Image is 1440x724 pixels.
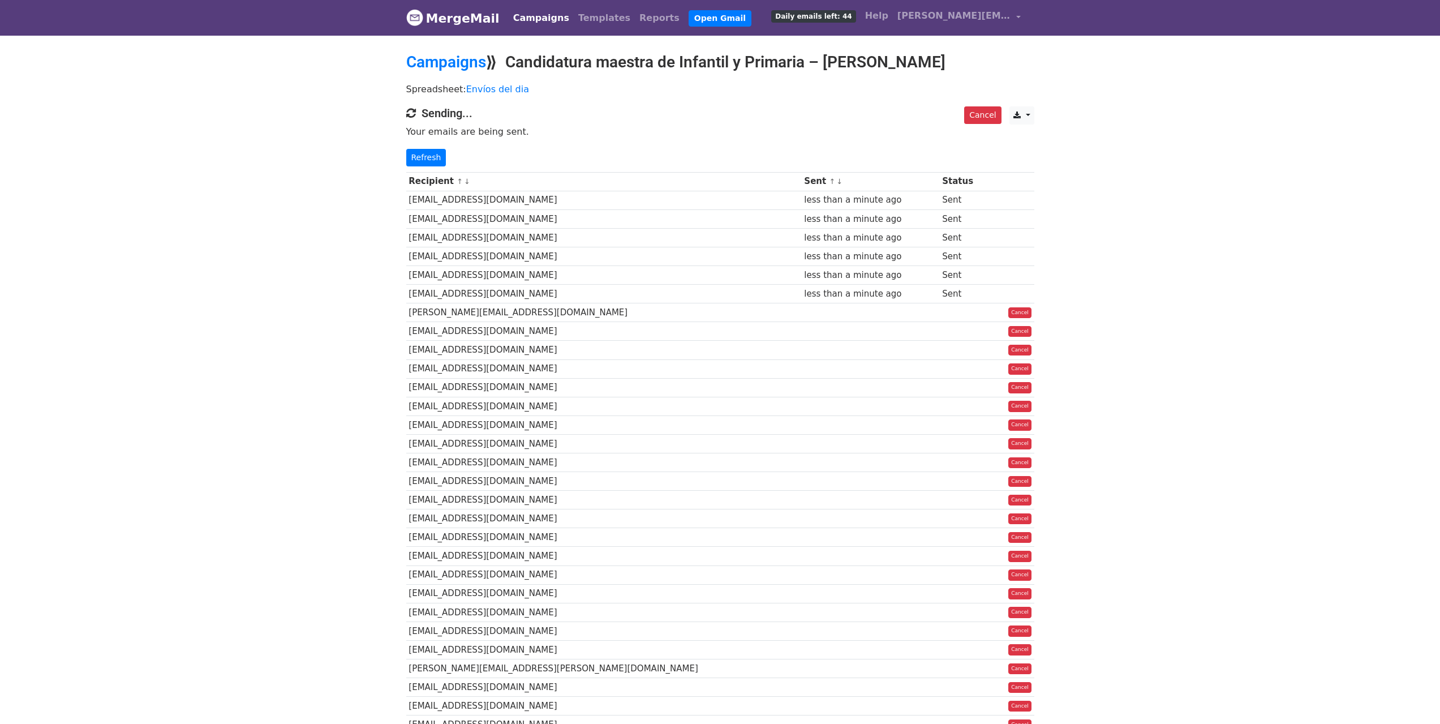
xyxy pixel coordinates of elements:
a: Cancel [1008,382,1031,393]
a: Cancel [1008,326,1031,337]
td: [EMAIL_ADDRESS][DOMAIN_NAME] [406,472,802,491]
td: [EMAIL_ADDRESS][DOMAIN_NAME] [406,491,802,509]
a: Cancel [1008,345,1031,356]
td: Sent [939,266,988,285]
td: [EMAIL_ADDRESS][DOMAIN_NAME] [406,209,802,228]
td: Sent [939,228,988,247]
div: less than a minute ago [804,288,936,301]
a: Cancel [1008,457,1031,469]
a: Cancel [1008,476,1031,487]
img: MergeMail logo [406,9,423,26]
a: Daily emails left: 44 [767,5,860,27]
a: Cancel [1008,551,1031,562]
td: [EMAIL_ADDRESS][DOMAIN_NAME] [406,509,802,528]
a: ↓ [464,177,470,186]
a: Campaigns [509,7,574,29]
td: [EMAIL_ADDRESS][DOMAIN_NAME] [406,434,802,453]
td: [EMAIL_ADDRESS][DOMAIN_NAME] [406,359,802,378]
a: Cancel [1008,663,1031,675]
span: [PERSON_NAME][EMAIL_ADDRESS][PERSON_NAME][DOMAIN_NAME] [897,9,1011,23]
a: Cancel [964,106,1001,124]
th: Sent [802,172,940,191]
a: Cancel [1008,701,1031,712]
a: ↑ [457,177,463,186]
div: less than a minute ago [804,232,936,245]
div: less than a minute ago [804,213,936,226]
td: Sent [939,209,988,228]
td: [EMAIL_ADDRESS][DOMAIN_NAME] [406,266,802,285]
a: Cancel [1008,682,1031,693]
th: Recipient [406,172,802,191]
td: [EMAIL_ADDRESS][DOMAIN_NAME] [406,247,802,265]
td: [EMAIL_ADDRESS][DOMAIN_NAME] [406,341,802,359]
td: [EMAIL_ADDRESS][DOMAIN_NAME] [406,697,802,716]
a: Cancel [1008,607,1031,618]
td: Sent [939,191,988,209]
a: ↓ [836,177,842,186]
a: Cancel [1008,532,1031,543]
div: less than a minute ago [804,269,936,282]
td: [PERSON_NAME][EMAIL_ADDRESS][PERSON_NAME][DOMAIN_NAME] [406,659,802,678]
td: [EMAIL_ADDRESS][DOMAIN_NAME] [406,228,802,247]
td: [EMAIL_ADDRESS][DOMAIN_NAME] [406,285,802,303]
a: Reports [635,7,684,29]
a: Cancel [1008,644,1031,656]
a: Cancel [1008,569,1031,581]
p: Your emails are being sent. [406,126,1034,138]
a: Help [861,5,893,27]
a: Cancel [1008,438,1031,449]
td: [EMAIL_ADDRESS][DOMAIN_NAME] [406,453,802,472]
td: [EMAIL_ADDRESS][DOMAIN_NAME] [406,622,802,640]
a: MergeMail [406,6,500,30]
td: [EMAIL_ADDRESS][DOMAIN_NAME] [406,322,802,341]
p: Spreadsheet: [406,83,1034,95]
a: Cancel [1008,419,1031,431]
a: ↑ [829,177,835,186]
td: [EMAIL_ADDRESS][DOMAIN_NAME] [406,678,802,697]
a: Cancel [1008,513,1031,525]
th: Status [939,172,988,191]
td: [EMAIL_ADDRESS][DOMAIN_NAME] [406,566,802,584]
a: Refresh [406,149,446,166]
a: Cancel [1008,588,1031,599]
td: [EMAIL_ADDRESS][DOMAIN_NAME] [406,397,802,415]
td: [EMAIL_ADDRESS][DOMAIN_NAME] [406,584,802,603]
td: [EMAIL_ADDRESS][DOMAIN_NAME] [406,640,802,659]
span: Daily emails left: 44 [771,10,856,23]
td: [EMAIL_ADDRESS][DOMAIN_NAME] [406,603,802,622]
td: [EMAIL_ADDRESS][DOMAIN_NAME] [406,547,802,566]
td: Sent [939,285,988,303]
a: Cancel [1008,626,1031,637]
a: Cancel [1008,401,1031,412]
a: Cancel [1008,495,1031,506]
a: Open Gmail [689,10,751,27]
td: [PERSON_NAME][EMAIL_ADDRESS][DOMAIN_NAME] [406,303,802,322]
td: [EMAIL_ADDRESS][DOMAIN_NAME] [406,191,802,209]
a: Cancel [1008,363,1031,375]
a: Envíos del dia [466,84,529,95]
td: [EMAIL_ADDRESS][DOMAIN_NAME] [406,415,802,434]
a: [PERSON_NAME][EMAIL_ADDRESS][PERSON_NAME][DOMAIN_NAME] [893,5,1025,31]
a: Templates [574,7,635,29]
a: Campaigns [406,53,486,71]
td: Sent [939,247,988,265]
a: Cancel [1008,307,1031,319]
h4: Sending... [406,106,1034,120]
td: [EMAIL_ADDRESS][DOMAIN_NAME] [406,528,802,547]
div: less than a minute ago [804,250,936,263]
div: less than a minute ago [804,194,936,207]
td: [EMAIL_ADDRESS][DOMAIN_NAME] [406,378,802,397]
h2: ⟫ Candidatura maestra de Infantil y Primaria – [PERSON_NAME] [406,53,1034,72]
